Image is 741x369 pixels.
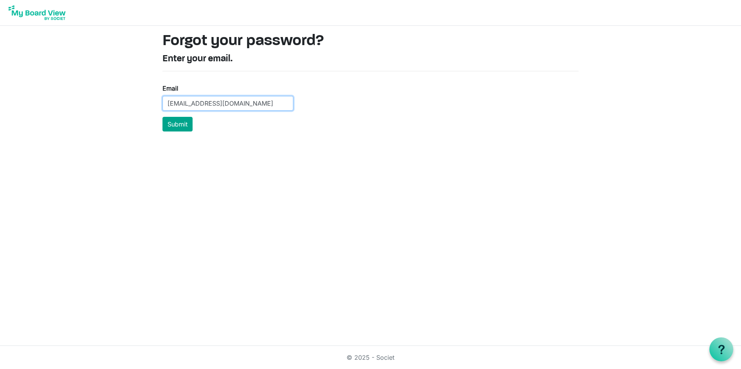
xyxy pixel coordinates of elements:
a: © 2025 - Societ [347,354,394,361]
button: Submit [162,117,193,131]
h4: Enter your email. [162,54,579,65]
label: Email [162,84,178,93]
img: My Board View Logo [6,3,68,22]
h1: Forgot your password? [162,32,579,51]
